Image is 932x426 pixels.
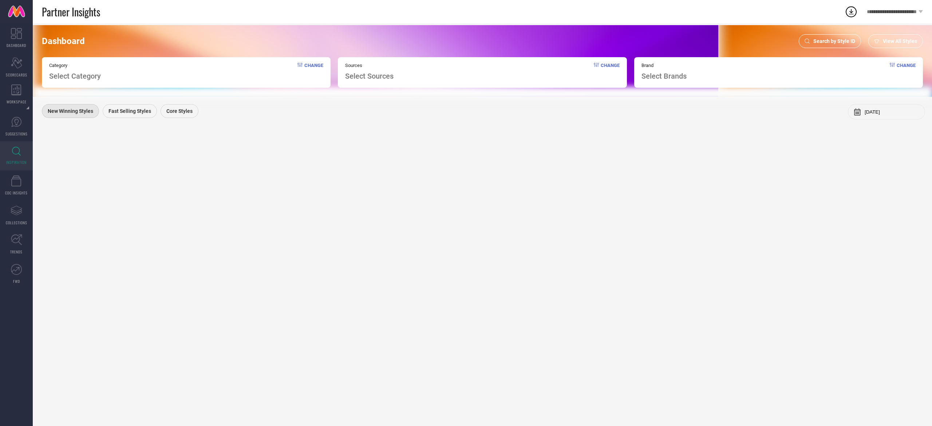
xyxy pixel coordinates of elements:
[345,72,394,80] span: Select Sources
[5,190,28,196] span: CDC INSIGHTS
[845,5,858,18] div: Open download list
[641,72,687,80] span: Select Brands
[13,279,20,284] span: FWD
[5,131,28,137] span: SUGGESTIONS
[865,109,919,115] input: Select month
[7,43,26,48] span: DASHBOARD
[108,108,151,114] span: Fast Selling Styles
[42,4,100,19] span: Partner Insights
[6,72,27,78] span: SCORECARDS
[10,249,23,255] span: TRENDS
[49,63,101,68] span: Category
[813,38,855,44] span: Search by Style ID
[48,108,93,114] span: New Winning Styles
[601,63,620,80] span: Change
[883,38,917,44] span: View All Styles
[166,108,193,114] span: Core Styles
[7,99,27,104] span: WORKSPACE
[641,63,687,68] span: Brand
[345,63,394,68] span: Sources
[6,220,27,225] span: COLLECTIONS
[42,36,85,46] span: Dashboard
[304,63,323,80] span: Change
[6,159,27,165] span: INSPIRATION
[897,63,916,80] span: Change
[49,72,101,80] span: Select Category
